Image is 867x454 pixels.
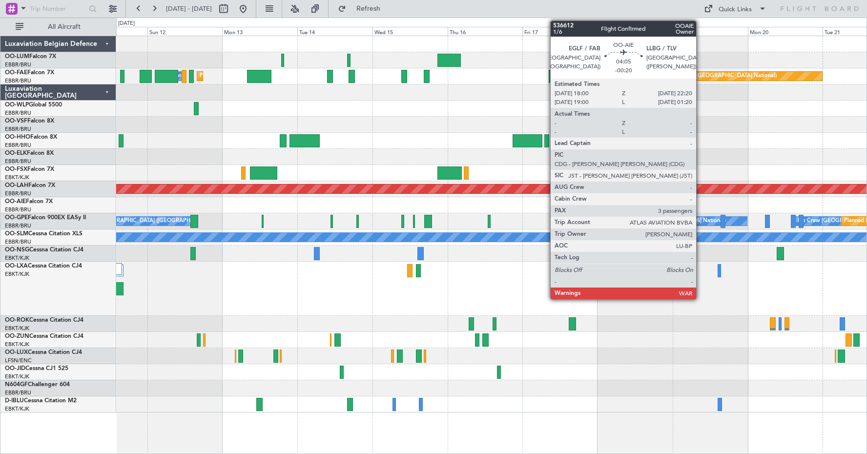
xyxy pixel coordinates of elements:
span: All Aircraft [25,23,103,30]
span: OO-LXA [5,263,28,269]
a: OO-ZUNCessna Citation CJ4 [5,333,83,339]
a: EBBR/BRU [5,389,31,396]
span: OO-FAE [5,70,27,76]
a: EBKT/KJK [5,405,29,413]
div: [DATE] [118,20,135,28]
div: Planned Maint Melsbroek Air Base [200,69,285,83]
span: OO-LUX [5,350,28,355]
div: Thu 16 [448,27,523,36]
div: Wed 15 [372,27,448,36]
span: OO-LAH [5,183,28,188]
span: Refresh [348,5,389,12]
div: Planned Maint [GEOGRAPHIC_DATA] ([GEOGRAPHIC_DATA] National) [600,69,777,83]
a: OO-NSGCessna Citation CJ4 [5,247,83,253]
input: Trip Number [30,1,86,16]
span: D-IBLU [5,398,24,404]
a: OO-ELKFalcon 8X [5,150,54,156]
button: Quick Links [699,1,771,17]
span: OO-ROK [5,317,29,323]
span: OO-AIE [5,199,26,205]
a: EBBR/BRU [5,238,31,246]
a: EBBR/BRU [5,61,31,68]
a: OO-ROKCessna Citation CJ4 [5,317,83,323]
a: OO-AIEFalcon 7X [5,199,53,205]
span: OO-WLP [5,102,29,108]
a: EBKT/KJK [5,341,29,348]
a: N604GFChallenger 604 [5,382,70,388]
span: OO-VSF [5,118,27,124]
a: LFSN/ENC [5,357,32,364]
span: OO-LUM [5,54,29,60]
div: Tue 14 [297,27,372,36]
a: EBBR/BRU [5,109,31,117]
span: OO-SLM [5,231,28,237]
a: OO-WLPGlobal 5500 [5,102,62,108]
a: OO-FSXFalcon 7X [5,166,54,172]
a: OO-VSFFalcon 8X [5,118,54,124]
a: EBBR/BRU [5,206,31,213]
div: Quick Links [719,5,752,15]
span: [DATE] - [DATE] [166,4,212,13]
a: OO-LAHFalcon 7X [5,183,55,188]
a: EBKT/KJK [5,174,29,181]
div: No Crew [GEOGRAPHIC_DATA] ([GEOGRAPHIC_DATA] National) [562,214,726,228]
span: OO-HHO [5,134,30,140]
div: Fri 17 [522,27,598,36]
a: OO-LUXCessna Citation CJ4 [5,350,82,355]
a: OO-LUMFalcon 7X [5,54,56,60]
a: OO-GPEFalcon 900EX EASy II [5,215,86,221]
span: OO-ELK [5,150,27,156]
span: N604GF [5,382,28,388]
span: OO-ZUN [5,333,29,339]
a: OO-SLMCessna Citation XLS [5,231,83,237]
a: EBKT/KJK [5,373,29,380]
span: OO-GPE [5,215,28,221]
a: EBBR/BRU [5,158,31,165]
button: All Aircraft [11,19,106,35]
div: Mon 20 [748,27,823,36]
a: OO-LXACessna Citation CJ4 [5,263,82,269]
div: No Crew [GEOGRAPHIC_DATA] ([GEOGRAPHIC_DATA] National) [75,214,238,228]
a: OO-FAEFalcon 7X [5,70,54,76]
a: EBBR/BRU [5,142,31,149]
span: OO-JID [5,366,25,371]
a: EBKT/KJK [5,325,29,332]
a: D-IBLUCessna Citation M2 [5,398,77,404]
a: EBBR/BRU [5,77,31,84]
a: OO-HHOFalcon 8X [5,134,57,140]
button: Refresh [333,1,392,17]
a: EBBR/BRU [5,125,31,133]
span: OO-FSX [5,166,27,172]
div: Sat 18 [598,27,673,36]
div: Sun 19 [673,27,748,36]
a: EBBR/BRU [5,222,31,229]
a: EBKT/KJK [5,270,29,278]
a: EBKT/KJK [5,254,29,262]
div: Mon 13 [222,27,297,36]
div: Sun 12 [147,27,223,36]
a: EBBR/BRU [5,190,31,197]
span: OO-NSG [5,247,29,253]
a: OO-JIDCessna CJ1 525 [5,366,68,371]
